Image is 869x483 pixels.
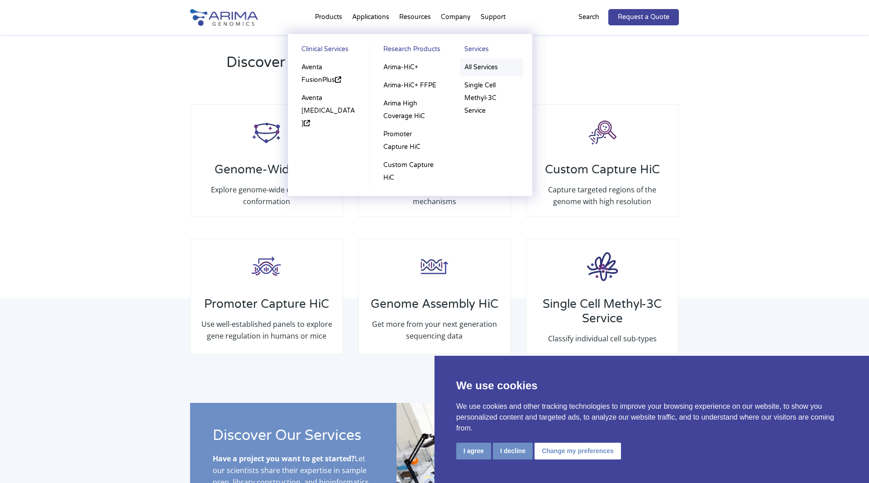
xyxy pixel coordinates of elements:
[536,163,669,184] h3: Custom Capture HiC
[297,89,360,133] a: Aventa [MEDICAL_DATA]
[200,318,333,342] p: Use well-established panels to explore gene regulation in humans or mice
[379,125,442,156] a: Promoter Capture HiC
[226,53,550,80] h2: Discover Our Products
[297,43,360,58] a: Clinical Services
[583,249,621,285] img: Epigenetics_Icon_Arima-Genomics-e1638241835481.png
[416,249,453,285] img: High-Coverage-HiC_Icon_Arima-Genomics.png
[578,11,599,23] p: Search
[248,114,285,150] img: HiC_Icon_Arima-Genomics.png
[368,297,501,318] h3: Genome Assembly HiC
[460,58,523,77] a: All Services
[297,58,360,89] a: Aventa FusionPlus
[584,114,621,150] img: Capture-HiC_Icon_Arima-Genomics.png
[456,443,491,459] button: I agree
[460,43,523,58] a: Services
[536,297,669,333] h3: Single Cell Methyl-3C Service
[536,333,669,344] p: Classify individual cell sub-types
[213,426,374,453] h2: Discover Our Services
[493,443,533,459] button: I decline
[608,9,679,25] a: Request a Quote
[190,9,258,26] img: Arima-Genomics-logo
[379,58,442,77] a: Arima-HiC+
[460,77,523,120] a: Single Cell Methyl-3C Service
[200,184,333,207] p: Explore genome-wide chromatin conformation
[368,318,501,342] p: Get more from your next generation sequencing data
[379,77,442,95] a: Arima-HiC+ FFPE
[536,184,669,207] p: Capture targeted regions of the genome with high resolution
[456,378,847,394] p: We use cookies
[200,297,333,318] h3: Promoter Capture HiC
[200,163,333,184] h3: Genome-Wide HiC
[379,95,442,125] a: Arima High Coverage HiC
[379,156,442,187] a: Custom Capture HiC
[248,249,285,285] img: Promoter-HiC_Icon_Arima-Genomics.png
[535,443,621,459] button: Change my preferences
[213,454,355,464] b: Have a project you want to get started?
[379,43,442,58] a: Research Products
[456,401,847,434] p: We use cookies and other tracking technologies to improve your browsing experience on our website...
